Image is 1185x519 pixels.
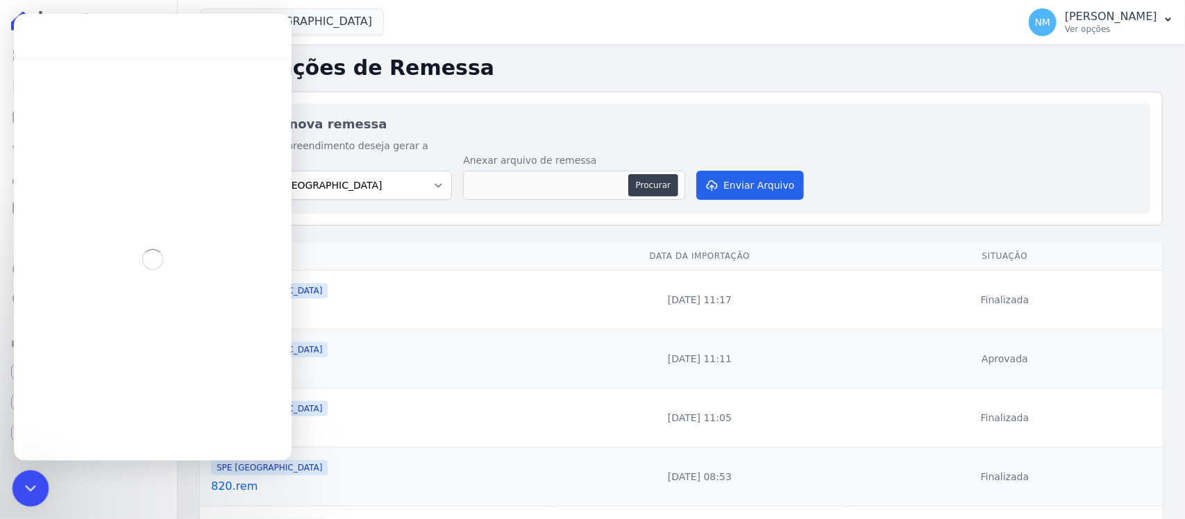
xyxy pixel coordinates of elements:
button: Enviar Arquivo [696,171,803,200]
a: Recebíveis [6,358,171,386]
button: NM [PERSON_NAME] Ver opções [1018,3,1185,42]
a: Visão Geral [6,42,171,69]
a: 822.rem [211,301,547,318]
td: [DATE] 11:11 [553,330,847,389]
a: Transferências [6,225,171,253]
th: Situação [847,242,1163,271]
p: Ver opções [1065,24,1157,35]
div: Plataformas [11,336,166,352]
button: SPE [GEOGRAPHIC_DATA] [200,8,384,35]
h2: Importações de Remessa [200,56,1163,80]
span: SPE [GEOGRAPHIC_DATA] [211,460,328,475]
label: Para qual empreendimento deseja gerar a remessa [223,139,452,168]
td: Finalizada [847,271,1163,330]
td: Finalizada [847,448,1163,507]
span: NM [1035,17,1051,27]
label: Anexar arquivo de remessa [463,153,685,168]
a: Negativação [6,286,171,314]
a: Clientes [6,164,171,192]
a: Lotes [6,133,171,161]
th: Data da Importação [553,242,847,271]
a: 822.rem [211,360,547,377]
a: Contratos [6,72,171,100]
a: 821.rem [211,419,547,436]
a: 820.rem [211,478,547,495]
td: [DATE] 08:53 [553,448,847,507]
p: [PERSON_NAME] [1065,10,1157,24]
th: Arquivo [200,242,553,271]
td: Aprovada [847,330,1163,389]
a: Minha Carteira [6,194,171,222]
td: [DATE] 11:05 [553,389,847,448]
td: Finalizada [847,389,1163,448]
a: Conta Hent [6,389,171,416]
iframe: Intercom live chat [14,14,292,461]
a: Crédito [6,255,171,283]
a: Parcelas [6,103,171,130]
td: [DATE] 11:17 [553,271,847,330]
iframe: Intercom live chat [12,470,49,507]
h2: Importar nova remessa [223,114,1140,133]
button: Procurar [628,174,678,196]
